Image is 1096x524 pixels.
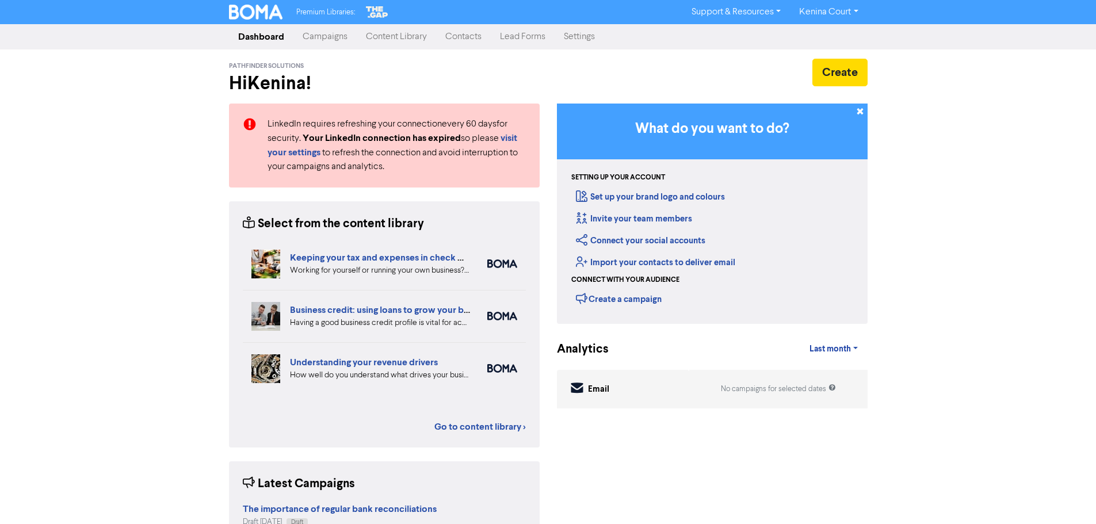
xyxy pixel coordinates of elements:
span: Premium Libraries: [296,9,355,16]
a: visit your settings [268,134,517,158]
a: Keeping your tax and expenses in check when you are self-employed [290,252,575,263]
iframe: Chat Widget [952,400,1096,524]
div: Select from the content library [243,215,424,233]
div: Connect with your audience [571,275,679,285]
img: The Gap [364,5,389,20]
a: Kenina Court [790,3,867,21]
div: Getting Started in BOMA [557,104,868,324]
h2: Hi Kenina ! [229,72,540,94]
div: Create a campaign [576,290,662,307]
a: Connect your social accounts [576,235,705,246]
h3: What do you want to do? [574,121,850,137]
strong: The importance of regular bank reconciliations [243,503,437,515]
div: Analytics [557,341,594,358]
img: boma_accounting [487,364,517,373]
div: Working for yourself or running your own business? Setup robust systems for expenses & tax requir... [290,265,470,277]
a: Contacts [436,25,491,48]
img: boma [487,312,517,320]
div: Having a good business credit profile is vital for accessing routes to funding. We look at six di... [290,317,470,329]
span: Pathfinder Solutions [229,62,304,70]
div: LinkedIn requires refreshing your connection every 60 days for security. so please to refresh the... [259,117,534,174]
div: How well do you understand what drives your business revenue? We can help you review your numbers... [290,369,470,381]
a: The importance of regular bank reconciliations [243,505,437,514]
a: Settings [555,25,604,48]
div: Latest Campaigns [243,475,355,493]
a: Import your contacts to deliver email [576,257,735,268]
a: Understanding your revenue drivers [290,357,438,368]
a: Last month [800,338,867,361]
img: BOMA Logo [229,5,283,20]
button: Create [812,59,868,86]
a: Dashboard [229,25,293,48]
div: Setting up your account [571,173,665,183]
a: Campaigns [293,25,357,48]
div: No campaigns for selected dates [721,384,836,395]
strong: Your LinkedIn connection has expired [303,132,461,144]
div: Email [588,383,609,396]
a: Business credit: using loans to grow your business [290,304,494,316]
a: Go to content library > [434,420,526,434]
span: Last month [809,344,851,354]
a: Set up your brand logo and colours [576,192,725,202]
a: Lead Forms [491,25,555,48]
a: Content Library [357,25,436,48]
img: boma_accounting [487,259,517,268]
a: Support & Resources [682,3,790,21]
a: Invite your team members [576,213,692,224]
